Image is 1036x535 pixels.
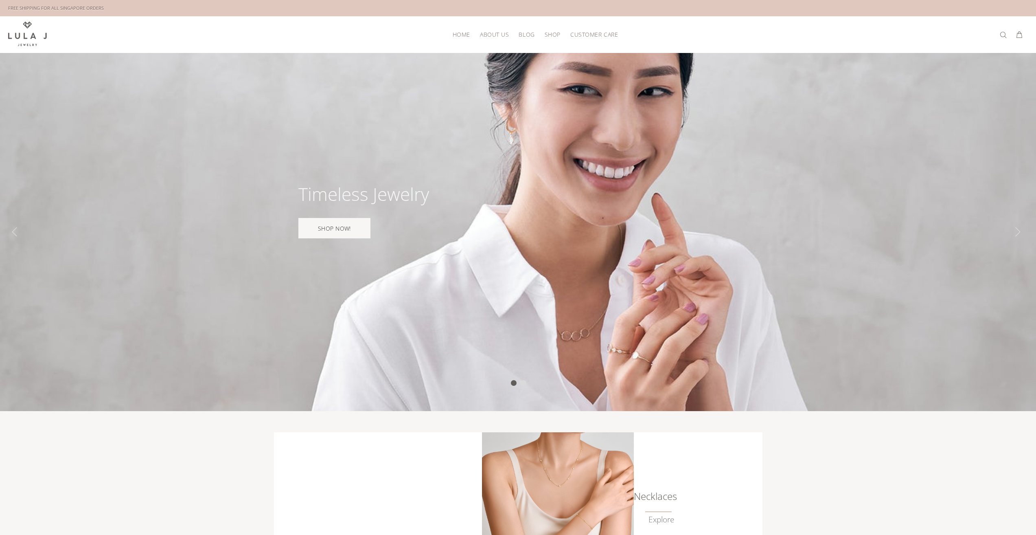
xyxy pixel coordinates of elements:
a: BLOG [514,28,539,41]
div: Timeless Jewelry [298,185,429,203]
a: SHOP [540,28,565,41]
span: CUSTOMER CARE [570,31,618,37]
h6: Necklaces [633,492,674,500]
a: SHOP NOW! [298,218,370,238]
a: ABOUT US [475,28,514,41]
a: Explore [648,515,674,524]
a: HOME [448,28,475,41]
div: FREE SHIPPING FOR ALL SINGAPORE ORDERS [8,4,104,13]
span: BLOG [519,31,534,37]
a: CUSTOMER CARE [565,28,618,41]
span: HOME [453,31,470,37]
span: ABOUT US [480,31,509,37]
span: SHOP [545,31,561,37]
